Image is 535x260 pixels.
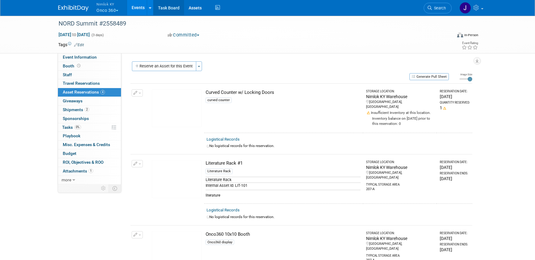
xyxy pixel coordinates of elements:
div: curved counter [206,97,232,103]
div: Literature Rack #1 [206,160,361,166]
a: Travel Reservations [58,79,121,88]
img: View Images [152,89,202,127]
span: Tasks [62,125,81,130]
div: Reservation Date: [440,89,470,94]
div: [DATE] [440,176,470,182]
a: Asset Reservations4 [58,88,121,97]
a: Booth [58,62,121,70]
a: Logistical Records [207,208,240,212]
div: Typical Storage Area: [366,251,434,258]
a: more [58,176,121,184]
td: Tags [58,42,84,48]
div: [DATE] [440,247,470,253]
div: Literature Rack [206,177,361,183]
a: Tasks0% [58,123,121,132]
div: Onco360 display [206,240,234,245]
div: Onco360 10x10 Booth [206,231,361,238]
div: No logistical records for this reservation. [207,214,470,220]
div: NORD Summit #2558489 [56,18,442,29]
div: [GEOGRAPHIC_DATA], [GEOGRAPHIC_DATA] [366,241,434,251]
div: Quantity Reserved: [440,101,470,105]
div: Event Rating [462,42,478,45]
span: to [71,32,77,37]
div: Inventory balance on [DATE] prior to this reservation: 0 [366,115,434,126]
div: Curved Counter w/ Locking Doors [206,89,361,96]
a: Budget [58,149,121,158]
a: ROI, Objectives & ROO [58,158,121,167]
a: Event Information [58,53,121,62]
button: Reserve an Asset for this Event [132,61,196,71]
span: 4 [100,90,105,94]
span: Search [432,6,446,10]
div: No logistical records for this reservation. [207,143,470,149]
div: Nimlok KY Warehouse [366,235,434,241]
span: more [62,177,71,182]
a: Attachments1 [58,167,121,176]
div: Storage Location: [366,89,434,94]
div: Reservation Ends: [440,171,470,176]
button: Committed [166,32,202,38]
span: Asset Reservations [63,90,105,94]
span: Playbook [63,133,80,138]
a: Giveaways [58,97,121,105]
span: ROI, Objectives & ROO [63,160,103,165]
span: Booth [63,63,82,68]
div: In-Person [464,33,478,37]
a: Shipments2 [58,106,121,114]
div: 1 [440,105,470,111]
span: (3 days) [91,33,104,37]
button: Generate Pull Sheet [409,73,449,80]
div: [DATE] [440,94,470,100]
a: Logistical Records [207,137,240,142]
span: [DATE] [DATE] [58,32,90,37]
span: Attachments [63,169,93,173]
img: Format-Inperson.png [457,32,463,37]
span: Travel Reservations [63,81,100,86]
div: 207-A [366,187,434,192]
span: Shipments [63,107,89,112]
span: Misc. Expenses & Credits [63,142,110,147]
a: Staff [58,71,121,79]
span: Giveaways [63,98,82,103]
img: Jamie Dunn [459,2,471,14]
a: Sponsorships [58,115,121,123]
a: Playbook [58,132,121,140]
span: 2 [85,107,89,112]
span: Sponsorships [63,116,89,121]
div: Image Size [459,73,472,76]
div: Insufficient Inventory at this location. [366,109,434,115]
img: View Images [152,160,202,198]
div: Nimlok KY Warehouse [366,164,434,170]
div: Reservation Ends: [440,242,470,247]
div: Typical Storage Area: [366,180,434,187]
a: Edit [74,43,84,47]
td: Personalize Event Tab Strip [98,184,109,192]
span: Booth not reserved yet [76,63,82,68]
span: Nimlok KY [96,1,118,7]
div: [DATE] [440,235,470,241]
div: Literature Rack [206,169,233,174]
img: ExhibitDay [58,5,89,11]
span: Budget [63,151,76,156]
div: [DATE] [440,164,470,170]
span: 1 [89,169,93,173]
td: Toggle Event Tabs [109,184,121,192]
div: Reservation Date: [440,231,470,235]
span: 0% [74,125,81,129]
div: Storage Location: [366,231,434,235]
span: Staff [63,72,72,77]
span: Event Information [63,55,97,60]
div: Internal Asset Id: LIT-101 [206,183,361,188]
div: Event Format [416,32,478,41]
div: Nimlok KY Warehouse [366,94,434,100]
a: Misc. Expenses & Credits [58,141,121,149]
div: [GEOGRAPHIC_DATA], [GEOGRAPHIC_DATA] [366,170,434,180]
a: Search [424,3,452,13]
div: literature [206,190,361,198]
div: Storage Location: [366,160,434,164]
div: Reservation Date: [440,160,470,164]
div: [GEOGRAPHIC_DATA], [GEOGRAPHIC_DATA] [366,100,434,109]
